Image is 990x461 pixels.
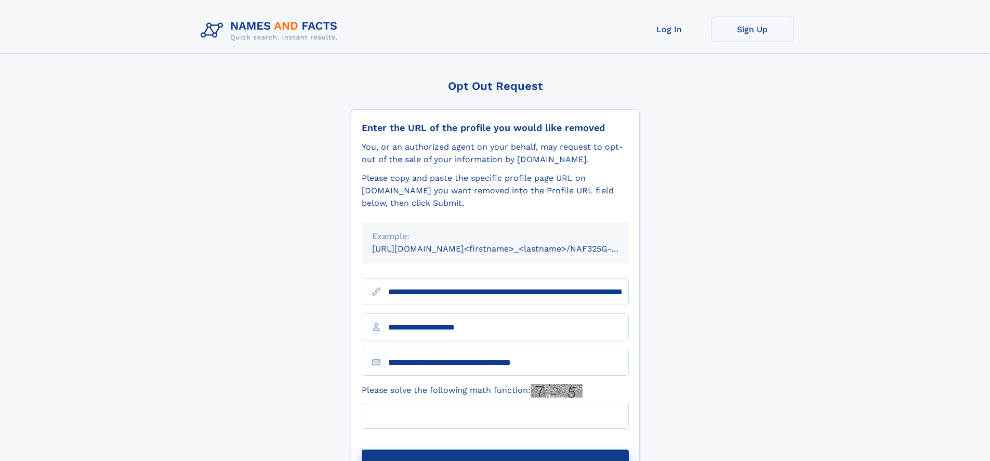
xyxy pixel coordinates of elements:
div: Please copy and paste the specific profile page URL on [DOMAIN_NAME] you want removed into the Pr... [362,172,629,209]
a: Sign Up [711,17,794,42]
div: Enter the URL of the profile you would like removed [362,122,629,134]
div: Opt Out Request [351,80,640,93]
div: Example: [372,230,618,243]
label: Please solve the following math function: [362,384,583,398]
small: [URL][DOMAIN_NAME]<firstname>_<lastname>/NAF325G-xxxxxxxx [372,244,649,254]
div: You, or an authorized agent on your behalf, may request to opt-out of the sale of your informatio... [362,141,629,166]
img: Logo Names and Facts [196,17,346,45]
a: Log In [628,17,711,42]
